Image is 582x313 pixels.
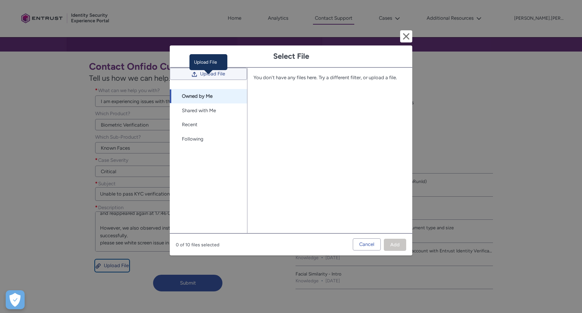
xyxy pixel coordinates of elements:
span: Upload File [200,68,225,80]
div: Upload File [189,54,227,70]
a: Recent [170,117,247,132]
a: Following [170,132,247,146]
span: Cancel [359,239,374,250]
button: Cancel [353,238,381,250]
button: Upload File [170,68,247,80]
h1: Select File [176,52,406,61]
button: Add [384,239,406,251]
span: 0 of 10 files selected [176,238,219,248]
button: Open Preferences [6,290,25,309]
div: You don't have any files here. Try a different filter, or upload a file. [253,74,400,81]
div: Cookie Preferences [6,290,25,309]
button: Cancel and close [400,30,412,42]
a: Owned by Me [170,89,247,103]
a: Shared with Me [170,103,247,118]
